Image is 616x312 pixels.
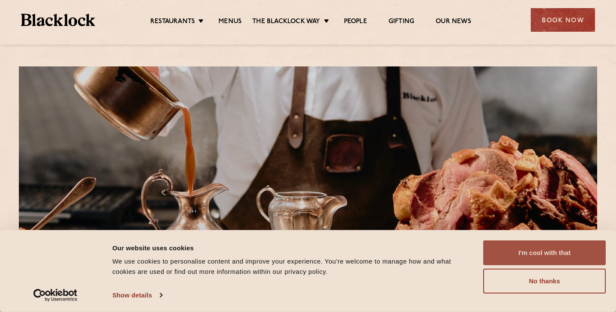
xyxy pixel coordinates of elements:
[21,14,95,26] img: BL_Textured_Logo-footer-cropped.svg
[18,289,93,302] a: Usercentrics Cookiebot - opens in a new window
[112,256,473,277] div: We use cookies to personalise content and improve your experience. You're welcome to manage how a...
[112,243,473,253] div: Our website uses cookies
[483,269,606,294] button: No thanks
[531,8,595,32] div: Book Now
[112,289,162,302] a: Show details
[389,18,414,27] a: Gifting
[436,18,471,27] a: Our News
[252,18,320,27] a: The Blacklock Way
[218,18,242,27] a: Menus
[483,240,606,265] button: I'm cool with that
[150,18,195,27] a: Restaurants
[344,18,367,27] a: People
